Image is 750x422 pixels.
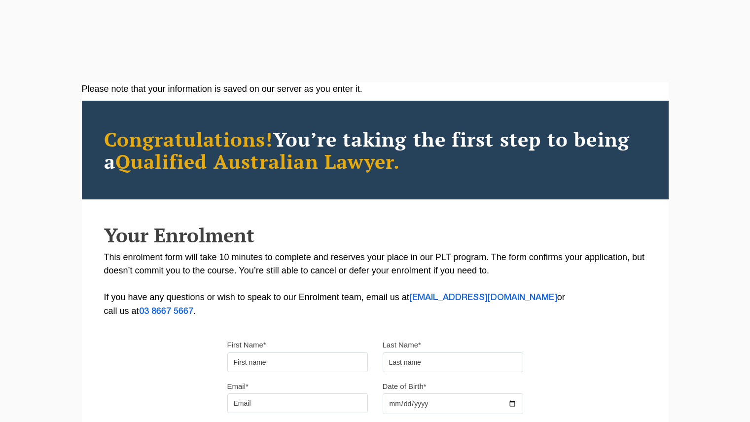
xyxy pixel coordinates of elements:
[409,294,557,302] a: [EMAIL_ADDRESS][DOMAIN_NAME]
[227,382,249,391] label: Email*
[104,224,646,246] h2: Your Enrolment
[104,128,646,172] h2: You’re taking the first step to being a
[227,393,368,413] input: Email
[139,307,193,315] a: 03 8667 5667
[383,382,427,391] label: Date of Birth*
[104,251,646,318] p: This enrolment form will take 10 minutes to complete and reserves your place in our PLT program. ...
[383,352,523,372] input: Last name
[227,352,368,372] input: First name
[115,148,400,174] span: Qualified Australian Lawyer.
[383,340,421,350] label: Last Name*
[82,82,669,96] div: Please note that your information is saved on our server as you enter it.
[104,126,273,152] span: Congratulations!
[227,340,266,350] label: First Name*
